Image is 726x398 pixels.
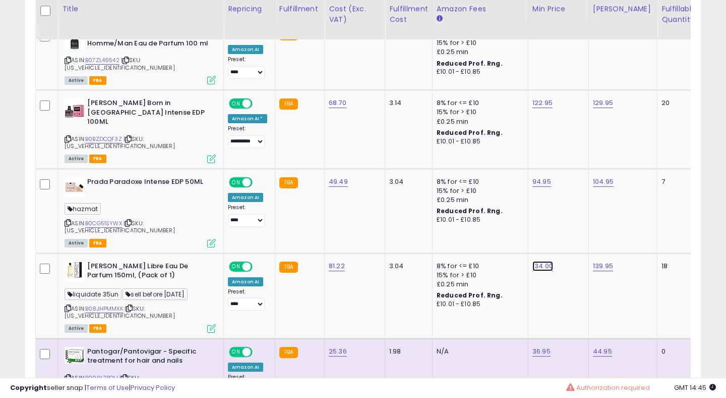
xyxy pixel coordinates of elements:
div: Preset: [228,125,267,148]
b: Reduced Prof. Rng. [437,291,503,300]
img: 312CcA7i+9L._SL40_.jpg [65,177,85,197]
span: ON [230,178,243,186]
a: B07ZL49542 [85,56,119,65]
span: ON [230,99,243,108]
div: Cost (Exc. VAT) [329,4,381,25]
a: B0BZDCQF3Z [85,135,122,143]
div: 3.04 [389,177,425,186]
small: FBA [279,98,298,110]
div: Min Price [532,4,584,14]
small: Amazon Fees. [437,14,443,23]
div: N/A [437,347,520,356]
a: 81.22 [329,261,345,271]
img: 41IFr2w5HiL._SL40_.jpg [65,347,85,364]
a: Terms of Use [86,383,129,392]
span: OFF [251,99,267,108]
div: 3.14 [389,98,425,108]
span: sell before [DATE] [123,288,188,300]
img: 41m-Vka7GZL._SL40_.jpg [65,262,85,282]
span: FBA [89,324,106,333]
div: Amazon Fees [437,4,524,14]
a: 49.49 [329,177,348,187]
div: £0.25 min [437,195,520,205]
span: All listings currently available for purchase on Amazon [65,155,88,163]
span: FBA [89,76,106,85]
a: 36.95 [532,346,551,357]
div: 0 [661,347,693,356]
span: FBA [89,155,106,163]
span: OFF [251,347,267,356]
div: Fulfillable Quantity [661,4,696,25]
span: | SKU: [US_VEHICLE_IDENTIFICATION_NUMBER] [65,305,175,320]
span: FBA [89,239,106,247]
b: Prada Paradoxe Intense EDP 50ML [87,177,210,189]
div: Amazon AI [228,363,263,372]
small: FBA [279,177,298,188]
div: 15% for > £10 [437,186,520,195]
small: FBA [279,347,298,358]
div: ASIN: [65,262,216,332]
a: 94.95 [532,177,551,187]
a: 68.70 [329,98,346,108]
span: | SKU: [US_VEHICLE_IDENTIFICATION_NUMBER] [65,135,175,150]
small: FBA [279,262,298,273]
b: Reduced Prof. Rng. [437,128,503,137]
b: Pantogar/Pantovigar - Specific treatment for hair and nails [87,347,210,368]
div: £0.25 min [437,117,520,126]
div: Title [62,4,219,14]
div: £10.01 - £10.85 [437,137,520,146]
a: 134.00 [532,261,553,271]
div: Fulfillment [279,4,320,14]
div: Preset: [228,288,267,311]
div: £0.25 min [437,280,520,289]
span: 2025-08-10 14:45 GMT [674,383,716,392]
div: £10.01 - £10.85 [437,68,520,76]
span: ON [230,262,243,271]
div: Amazon AI * [228,114,267,123]
span: OFF [251,262,267,271]
a: 122.95 [532,98,553,108]
span: ON [230,347,243,356]
div: 15% for > £10 [437,38,520,47]
div: Amazon AI [228,193,263,202]
b: Valentino Uomo Intense Homme/Man Eau de Parfum 100 ml [87,29,210,51]
span: All listings currently available for purchase on Amazon [65,324,88,333]
span: All listings currently available for purchase on Amazon [65,239,88,247]
span: hazmat [65,203,101,215]
div: ASIN: [65,177,216,246]
a: B08JHPMMXK [85,305,123,313]
div: ASIN: [65,29,216,83]
div: 3.04 [389,262,425,271]
a: Privacy Policy [131,383,175,392]
div: seller snap | | [10,383,175,393]
span: | SKU: [US_VEHICLE_IDENTIFICATION_NUMBER] [65,219,175,234]
div: [PERSON_NAME] [593,4,653,14]
div: Preset: [228,56,267,79]
strong: Copyright [10,383,47,392]
div: 20 [661,98,693,108]
div: £0.25 min [437,47,520,57]
img: 41DqW08jGVL._SL40_.jpg [65,98,85,119]
div: 8% for <= £10 [437,262,520,271]
a: 139.95 [593,261,613,271]
b: [PERSON_NAME] Born in [GEOGRAPHIC_DATA] Intense EDP 100ML [87,98,210,129]
span: liquidate 35un [65,288,122,300]
div: Repricing [228,4,271,14]
div: 15% for > £10 [437,271,520,280]
b: [PERSON_NAME] Libre Eau De Parfum 150ml, (Pack of 1) [87,262,210,283]
b: Reduced Prof. Rng. [437,59,503,68]
div: 1.98 [389,347,425,356]
a: 44.95 [593,346,612,357]
a: 104.95 [593,177,614,187]
div: 15% for > £10 [437,108,520,117]
a: 129.95 [593,98,613,108]
span: | SKU: [US_VEHICLE_IDENTIFICATION_NUMBER] [65,56,175,71]
div: Amazon AI [228,277,263,286]
a: B0CG51SYWX [85,219,122,228]
div: 8% for <= £10 [437,177,520,186]
div: 18 [661,262,693,271]
div: 8% for <= £10 [437,98,520,108]
div: ASIN: [65,98,216,162]
span: OFF [251,178,267,186]
div: Fulfillment Cost [389,4,428,25]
